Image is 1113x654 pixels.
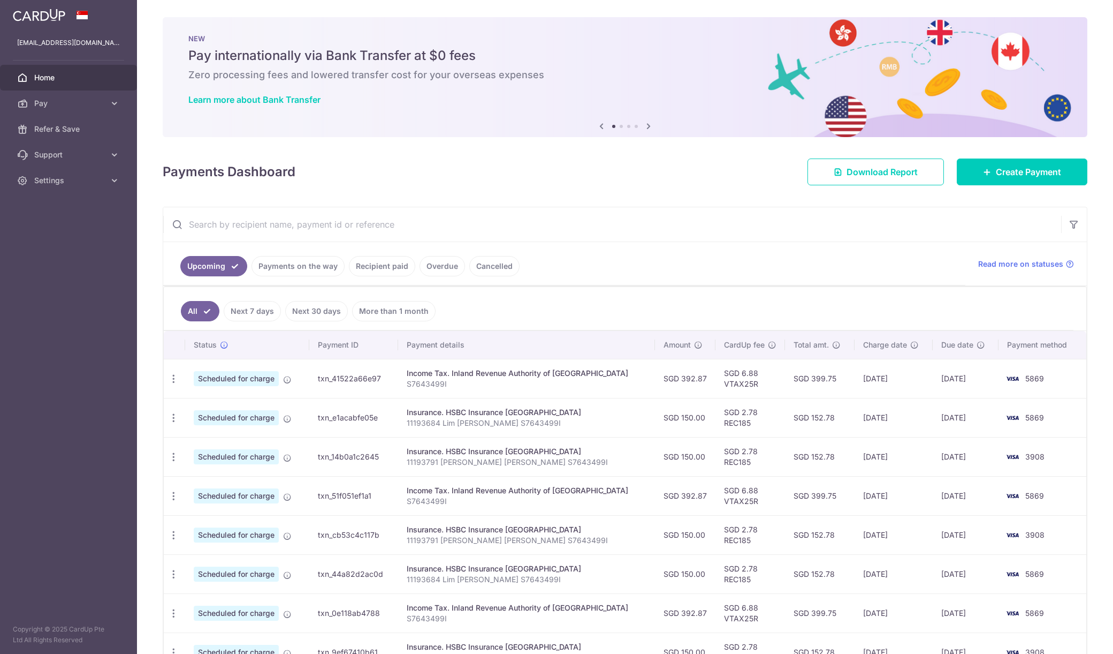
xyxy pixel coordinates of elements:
img: CardUp [13,9,65,21]
span: Due date [941,340,973,350]
span: Status [194,340,217,350]
a: All [181,301,219,321]
span: 3908 [1025,530,1045,539]
p: S7643499I [407,379,647,389]
td: txn_51f051ef1a1 [309,476,398,515]
h4: Payments Dashboard [163,162,295,182]
a: Download Report [807,159,944,185]
td: [DATE] [855,437,933,476]
a: Read more on statuses [978,259,1074,269]
td: SGD 2.78 REC185 [715,437,785,476]
th: Payment ID [309,331,398,359]
span: Scheduled for charge [194,488,279,503]
span: Scheduled for charge [194,567,279,582]
a: Overdue [420,256,465,276]
td: [DATE] [855,593,933,633]
td: SGD 2.78 REC185 [715,515,785,554]
span: Pay [34,98,105,109]
td: SGD 2.78 REC185 [715,554,785,593]
td: SGD 6.88 VTAX25R [715,359,785,398]
h6: Zero processing fees and lowered transfer cost for your overseas expenses [188,69,1062,81]
div: Insurance. HSBC Insurance [GEOGRAPHIC_DATA] [407,563,647,574]
img: Bank Card [1002,450,1023,463]
td: SGD 6.88 VTAX25R [715,593,785,633]
td: txn_41522a66e97 [309,359,398,398]
td: SGD 150.00 [655,554,715,593]
td: SGD 152.78 [785,515,854,554]
td: [DATE] [933,398,998,437]
a: Learn more about Bank Transfer [188,94,321,105]
td: [DATE] [933,554,998,593]
p: 11193684 Lim [PERSON_NAME] S7643499I [407,418,647,429]
td: SGD 392.87 [655,359,715,398]
span: Read more on statuses [978,259,1063,269]
td: [DATE] [855,554,933,593]
div: Insurance. HSBC Insurance [GEOGRAPHIC_DATA] [407,642,647,652]
span: Home [34,72,105,83]
th: Payment details [398,331,655,359]
span: Total amt. [794,340,829,350]
td: txn_0e118ab4788 [309,593,398,633]
p: 11193684 Lim [PERSON_NAME] S7643499I [407,574,647,585]
img: Bank Card [1002,490,1023,502]
span: Amount [664,340,691,350]
div: Insurance. HSBC Insurance [GEOGRAPHIC_DATA] [407,446,647,457]
td: SGD 399.75 [785,359,854,398]
img: Bank Card [1002,411,1023,424]
td: SGD 150.00 [655,437,715,476]
td: txn_44a82d2ac0d [309,554,398,593]
span: 5869 [1025,608,1044,618]
p: [EMAIL_ADDRESS][DOMAIN_NAME] [17,37,120,48]
img: Bank Card [1002,607,1023,620]
p: S7643499I [407,496,647,507]
td: SGD 392.87 [655,476,715,515]
span: 5869 [1025,413,1044,422]
td: SGD 2.78 REC185 [715,398,785,437]
a: More than 1 month [352,301,436,321]
span: Create Payment [996,166,1061,178]
td: SGD 6.88 VTAX25R [715,476,785,515]
td: SGD 399.75 [785,476,854,515]
span: Download Report [847,166,918,178]
span: 5869 [1025,569,1044,578]
img: Bank transfer banner [163,17,1087,137]
p: NEW [188,34,1062,43]
td: [DATE] [933,515,998,554]
td: SGD 392.87 [655,593,715,633]
a: Next 7 days [224,301,281,321]
div: Income Tax. Inland Revenue Authority of [GEOGRAPHIC_DATA] [407,485,647,496]
td: [DATE] [855,515,933,554]
span: Scheduled for charge [194,371,279,386]
span: Scheduled for charge [194,449,279,464]
h5: Pay internationally via Bank Transfer at $0 fees [188,47,1062,64]
div: Income Tax. Inland Revenue Authority of [GEOGRAPHIC_DATA] [407,603,647,613]
td: [DATE] [855,476,933,515]
td: txn_cb53c4c117b [309,515,398,554]
p: S7643499I [407,613,647,624]
span: Scheduled for charge [194,410,279,425]
td: SGD 399.75 [785,593,854,633]
a: Upcoming [180,256,247,276]
span: Scheduled for charge [194,606,279,621]
td: [DATE] [933,476,998,515]
img: Bank Card [1002,568,1023,581]
input: Search by recipient name, payment id or reference [163,207,1061,242]
td: [DATE] [855,359,933,398]
td: SGD 150.00 [655,515,715,554]
td: [DATE] [855,398,933,437]
span: Refer & Save [34,124,105,134]
td: SGD 150.00 [655,398,715,437]
img: Bank Card [1002,529,1023,542]
span: Support [34,149,105,160]
span: CardUp fee [724,340,765,350]
td: SGD 152.78 [785,437,854,476]
a: Payments on the way [251,256,345,276]
td: txn_e1acabfe05e [309,398,398,437]
span: Settings [34,175,105,186]
a: Next 30 days [285,301,348,321]
td: SGD 152.78 [785,554,854,593]
span: 5869 [1025,491,1044,500]
td: SGD 152.78 [785,398,854,437]
span: 3908 [1025,452,1045,461]
th: Payment method [998,331,1086,359]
